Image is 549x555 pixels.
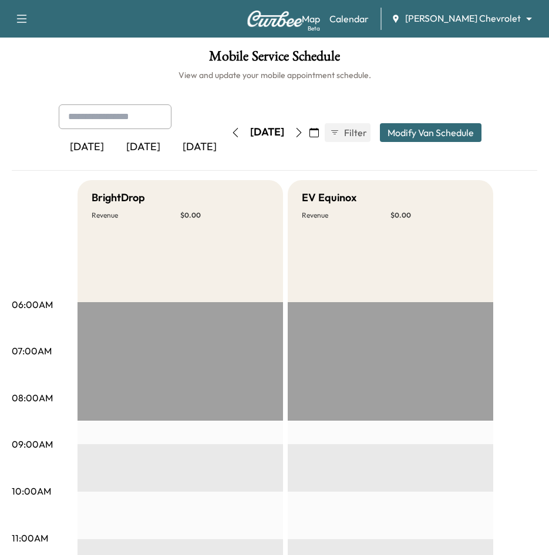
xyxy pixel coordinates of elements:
p: 07:00AM [12,344,52,358]
div: [DATE] [115,134,171,161]
div: [DATE] [250,125,284,140]
p: 06:00AM [12,297,53,312]
h1: Mobile Service Schedule [12,49,537,69]
button: Modify Van Schedule [380,123,481,142]
div: [DATE] [59,134,115,161]
p: Revenue [92,211,180,220]
div: [DATE] [171,134,228,161]
h5: BrightDrop [92,189,145,206]
p: 11:00AM [12,531,48,545]
span: [PERSON_NAME] Chevrolet [405,12,521,25]
img: Curbee Logo [247,11,303,27]
h6: View and update your mobile appointment schedule. [12,69,537,81]
div: Beta [308,24,320,33]
p: $ 0.00 [390,211,479,220]
p: 08:00AM [12,391,53,405]
span: Filter [344,126,365,140]
p: 10:00AM [12,484,51,498]
h5: EV Equinox [302,189,356,206]
p: Revenue [302,211,390,220]
a: MapBeta [302,12,320,26]
p: 09:00AM [12,437,53,451]
a: Calendar [329,12,369,26]
button: Filter [325,123,371,142]
p: $ 0.00 [180,211,269,220]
